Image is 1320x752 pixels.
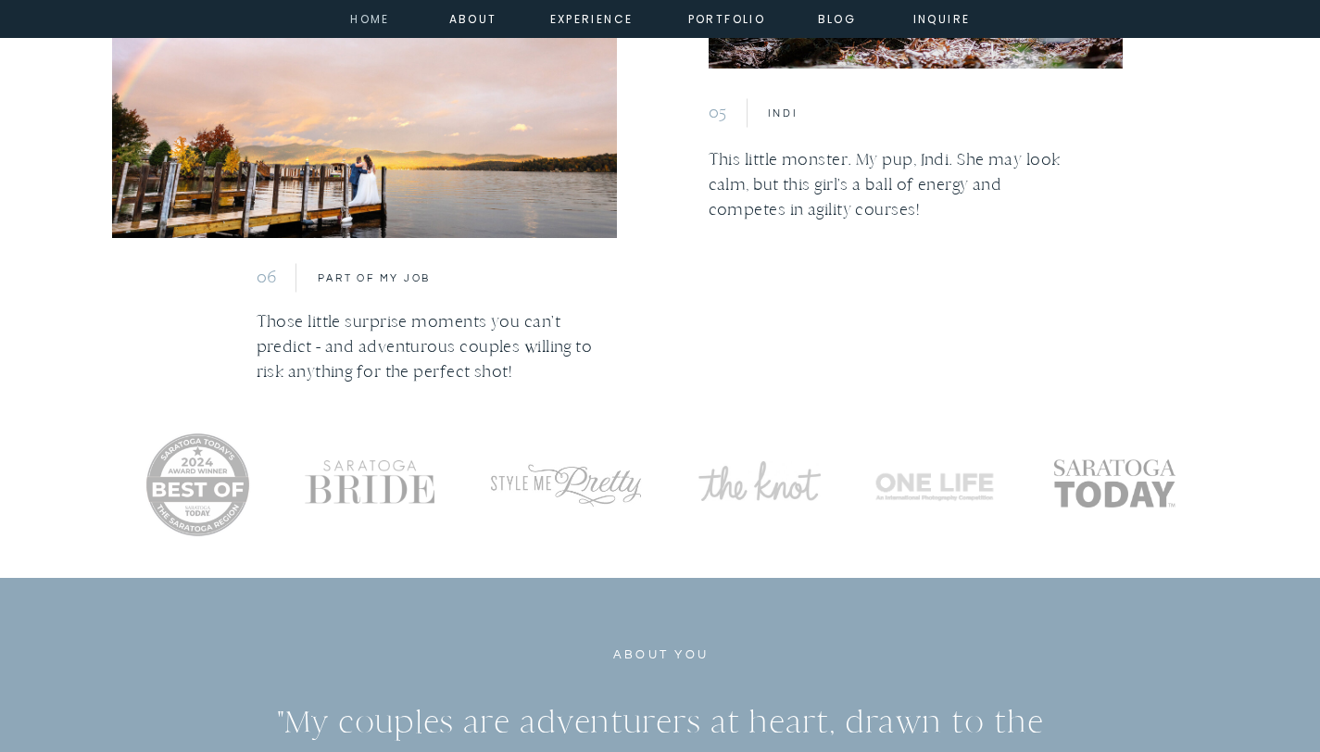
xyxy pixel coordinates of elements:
p: 05 [709,100,737,127]
p: This little monster. My pup, Indi. She may look calm, but this girl's a ball of energy and compet... [709,147,1068,263]
a: home [346,9,396,26]
a: portfolio [687,9,767,26]
p: 06 [257,265,285,292]
p: about you [524,645,798,666]
h3: part of my job [318,269,534,291]
a: about [449,9,491,26]
h3: Indi [768,105,820,126]
p: Those little surprise moments you can't predict - and adventurous couples willing to risk anythin... [257,309,617,398]
a: inquire [909,9,975,26]
a: Blog [804,9,871,26]
a: experience [550,9,625,26]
